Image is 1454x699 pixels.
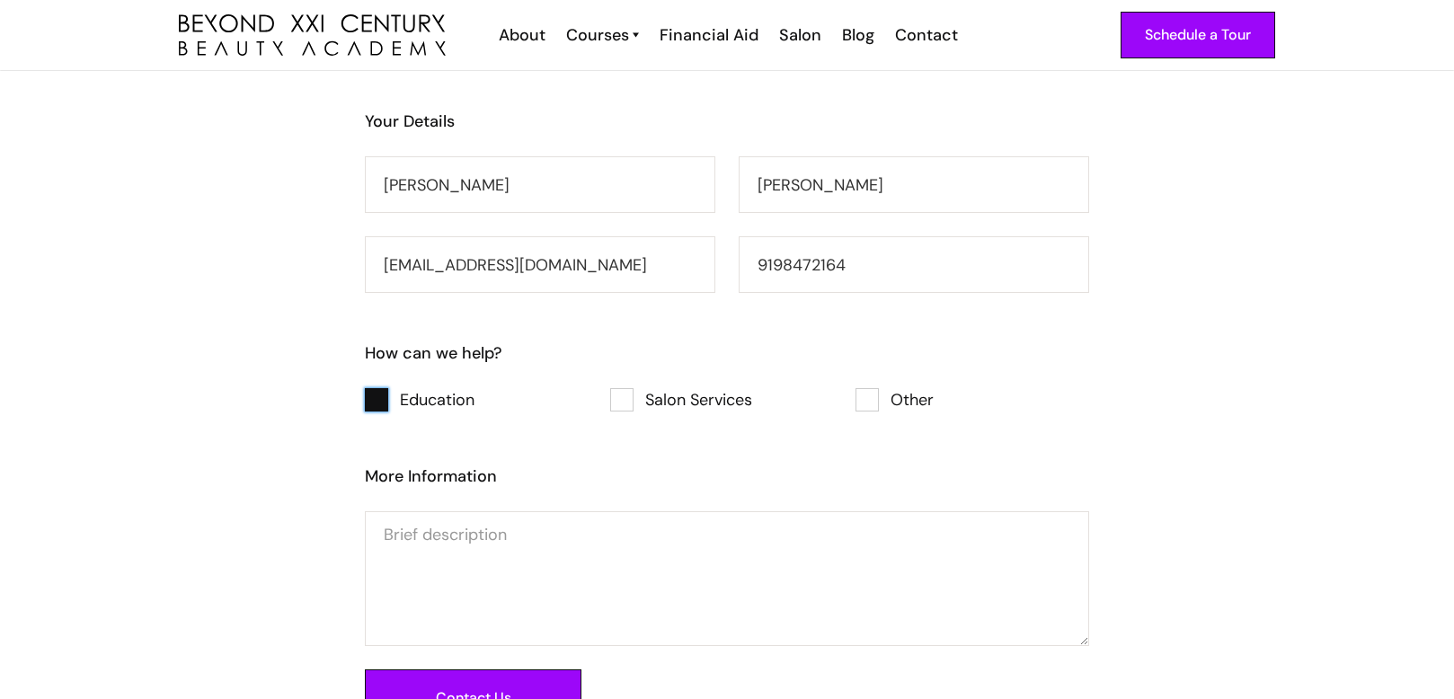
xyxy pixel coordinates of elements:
[179,14,446,57] img: beyond 21st century beauty academy logo
[891,388,934,411] span: Other
[830,23,883,47] a: Blog
[566,23,629,47] div: Courses
[779,23,821,47] div: Salon
[645,388,752,411] span: Salon Services
[767,23,830,47] a: Salon
[365,465,1089,488] h6: More Information
[1121,12,1275,58] a: Schedule a Tour
[499,23,545,47] div: About
[566,23,639,47] a: Courses
[883,23,967,47] a: Contact
[365,110,1089,133] h6: Your Details
[842,23,874,47] div: Blog
[487,23,554,47] a: About
[895,23,958,47] div: Contact
[400,388,474,411] span: Education
[365,341,1089,365] h6: How can we help?
[660,23,758,47] div: Financial Aid
[648,23,767,47] a: Financial Aid
[739,236,1089,293] input: Phone Number
[179,14,446,57] a: home
[739,156,1089,213] input: Last Name
[365,236,715,293] input: Email Address
[1145,23,1251,47] div: Schedule a Tour
[365,156,715,213] input: First Name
